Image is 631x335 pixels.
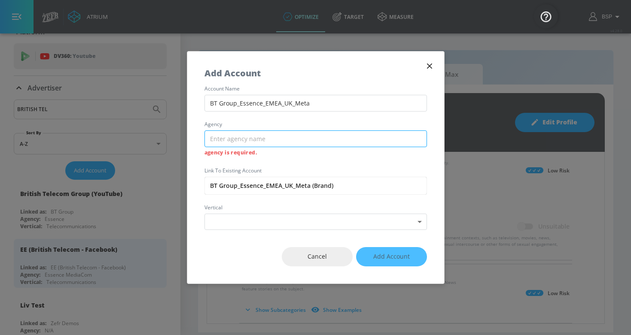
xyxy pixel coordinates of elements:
[204,86,427,91] label: account name
[204,95,427,112] input: Enter account name
[299,251,335,262] span: Cancel
[204,214,427,230] div: ​
[204,130,427,147] input: Enter agency name
[204,205,427,210] label: vertical
[204,69,261,78] h5: Add Account
[282,247,353,266] button: Cancel
[204,168,427,173] label: Link to Existing Account
[204,149,427,156] p: agency is required.
[534,4,558,28] button: Open Resource Center
[204,177,427,195] input: Enter account name
[204,122,427,127] label: agency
